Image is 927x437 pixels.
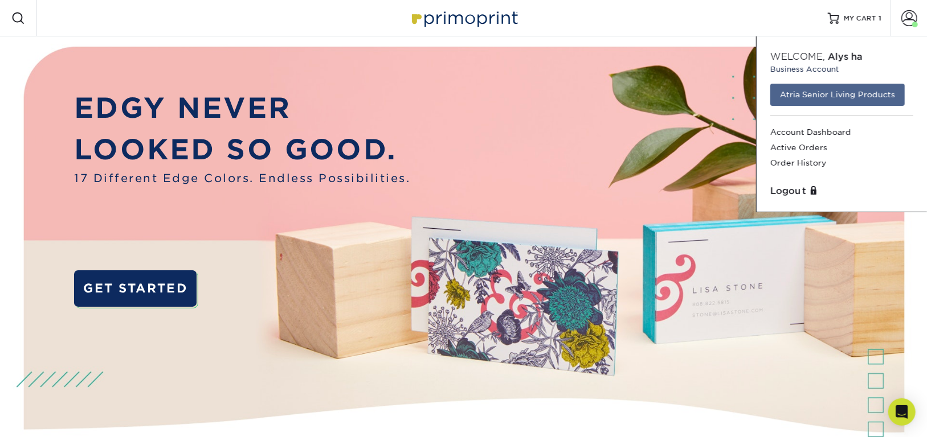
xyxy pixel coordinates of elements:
[74,270,197,307] a: GET STARTED
[879,14,881,22] span: 1
[770,155,913,171] a: Order History
[770,51,825,62] span: Welcome,
[74,170,410,187] span: 17 Different Edge Colors. Endless Possibilities.
[770,84,905,105] a: Atria Senior Living Products
[844,14,876,23] span: MY CART
[770,125,913,140] a: Account Dashboard
[828,51,863,62] span: Alysha
[74,129,410,170] p: LOOKED SO GOOD.
[770,140,913,155] a: Active Orders
[74,87,410,129] p: EDGY NEVER
[770,64,913,75] small: Business Account
[770,184,913,198] a: Logout
[3,402,97,433] iframe: Google Customer Reviews
[888,398,916,426] div: Open Intercom Messenger
[407,6,521,30] img: Primoprint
